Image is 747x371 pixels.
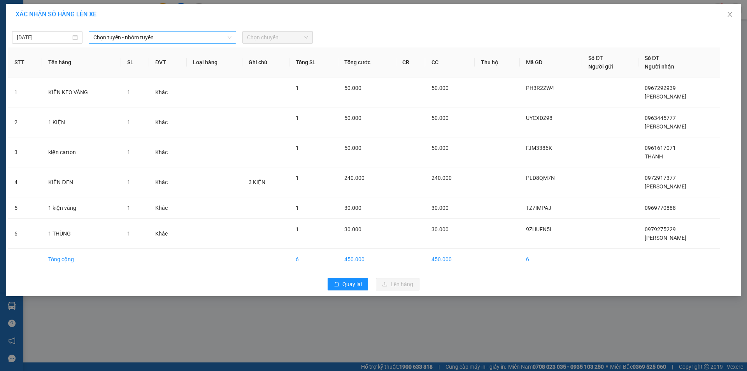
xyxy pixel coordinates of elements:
[149,197,187,219] td: Khác
[8,167,42,197] td: 4
[296,175,299,181] span: 1
[338,249,396,270] td: 450.000
[289,249,338,270] td: 6
[342,280,362,288] span: Quay lại
[91,25,170,36] div: 0374478992
[645,85,676,91] span: 0967292939
[344,85,361,91] span: 50.000
[296,145,299,151] span: 1
[328,278,368,290] button: rollbackQuay lại
[645,205,676,211] span: 0969770888
[344,175,365,181] span: 240.000
[296,85,299,91] span: 1
[425,47,475,77] th: CC
[520,249,582,270] td: 6
[127,89,130,95] span: 1
[42,47,121,77] th: Tên hàng
[127,149,130,155] span: 1
[296,205,299,211] span: 1
[296,115,299,121] span: 1
[7,7,86,25] div: VP [GEOGRAPHIC_DATA]
[42,167,121,197] td: KIỆN ĐEN
[91,40,102,49] span: DĐ:
[431,175,452,181] span: 240.000
[149,47,187,77] th: ĐVT
[645,63,674,70] span: Người nhận
[645,235,686,241] span: [PERSON_NAME]
[344,145,361,151] span: 50.000
[91,36,156,63] span: N3 ĐẠI HỒNG PHÁT
[645,153,663,160] span: THANH
[344,226,361,232] span: 30.000
[121,47,149,77] th: SL
[431,226,449,232] span: 30.000
[645,123,686,130] span: [PERSON_NAME]
[526,175,555,181] span: PLD8QM7N
[475,47,520,77] th: Thu hộ
[396,47,425,77] th: CR
[8,77,42,107] td: 1
[7,7,19,16] span: Gửi:
[149,219,187,249] td: Khác
[289,47,338,77] th: Tổng SL
[149,167,187,197] td: Khác
[431,115,449,121] span: 50.000
[431,145,449,151] span: 50.000
[42,249,121,270] td: Tổng cộng
[526,145,552,151] span: FJM3386K
[42,77,121,107] td: KIỆN KEO VÀNG
[588,63,613,70] span: Người gửi
[187,47,242,77] th: Loại hàng
[376,278,419,290] button: uploadLên hàng
[127,230,130,237] span: 1
[338,47,396,77] th: Tổng cước
[91,7,170,25] div: VP [GEOGRAPHIC_DATA]
[526,115,552,121] span: UYCXDZ98
[149,137,187,167] td: Khác
[344,205,361,211] span: 30.000
[8,197,42,219] td: 5
[588,55,603,61] span: Số ĐT
[526,226,551,232] span: 9ZHUFN5I
[42,107,121,137] td: 1 KIỆN
[431,85,449,91] span: 50.000
[93,32,231,43] span: Chọn tuyến - nhóm tuyến
[17,33,71,42] input: 12/10/2025
[8,107,42,137] td: 2
[149,77,187,107] td: Khác
[296,226,299,232] span: 1
[425,249,475,270] td: 450.000
[42,219,121,249] td: 1 THÙNG
[645,183,686,190] span: [PERSON_NAME]
[42,137,121,167] td: kiện carton
[127,179,130,185] span: 1
[645,93,686,100] span: [PERSON_NAME]
[247,32,308,43] span: Chọn chuyến
[526,85,554,91] span: PH3R2ZW4
[42,197,121,219] td: 1 kiện vàng
[645,226,676,232] span: 0979275229
[645,115,676,121] span: 0963445777
[719,4,741,26] button: Close
[127,205,130,211] span: 1
[249,179,265,185] span: 3 KIỆN
[149,107,187,137] td: Khác
[8,47,42,77] th: STT
[526,205,551,211] span: TZ7IMPAJ
[520,47,582,77] th: Mã GD
[431,205,449,211] span: 30.000
[16,11,96,18] span: XÁC NHẬN SỐ HÀNG LÊN XE
[91,7,110,16] span: Nhận:
[645,145,676,151] span: 0961617071
[127,119,130,125] span: 1
[645,55,659,61] span: Số ĐT
[727,11,733,18] span: close
[227,35,232,40] span: down
[8,219,42,249] td: 6
[8,137,42,167] td: 3
[242,47,289,77] th: Ghi chú
[334,281,339,288] span: rollback
[344,115,361,121] span: 50.000
[645,175,676,181] span: 0972917377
